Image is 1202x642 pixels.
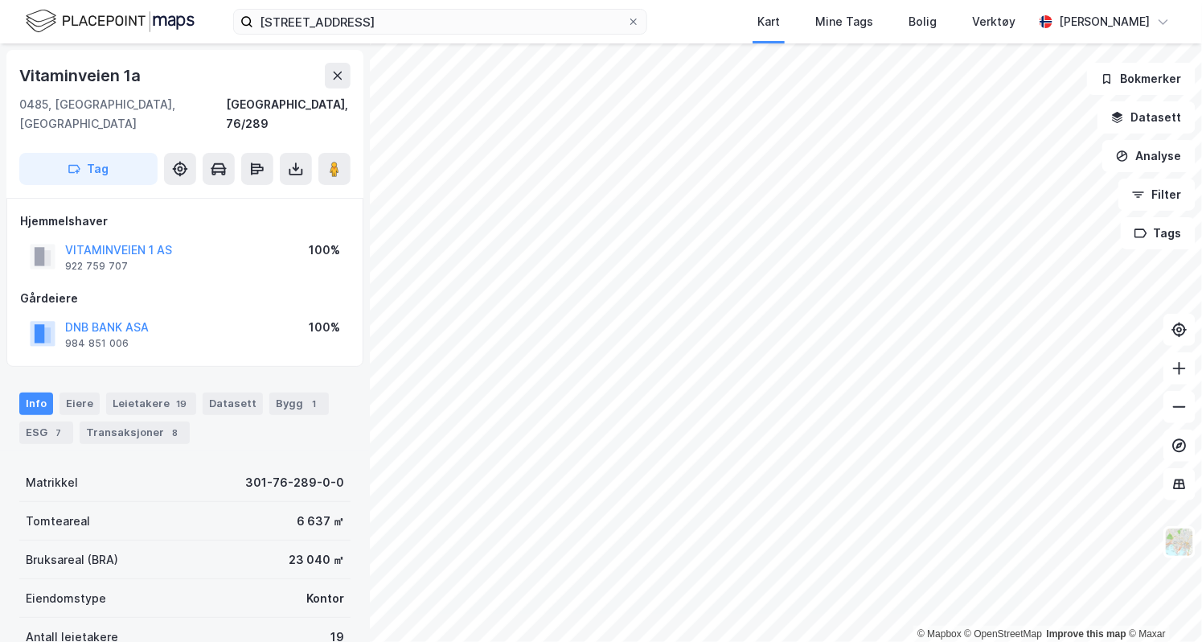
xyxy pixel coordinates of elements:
div: ESG [19,422,73,444]
div: 19 [173,396,190,412]
div: Info [19,393,53,415]
a: Improve this map [1047,628,1126,640]
div: Bolig [909,12,937,31]
div: Eiere [59,393,100,415]
div: 6 637 ㎡ [297,512,344,531]
div: Kontor [306,589,344,608]
div: 100% [309,318,340,337]
img: logo.f888ab2527a4732fd821a326f86c7f29.svg [26,7,195,35]
div: Eiendomstype [26,589,106,608]
a: Mapbox [917,628,962,640]
input: Søk på adresse, matrikkel, gårdeiere, leietakere eller personer [253,10,627,34]
div: Hjemmelshaver [20,212,350,231]
div: Transaksjoner [80,422,190,444]
div: [PERSON_NAME] [1059,12,1151,31]
a: OpenStreetMap [965,628,1043,640]
div: Matrikkel [26,473,78,492]
button: Filter [1118,179,1196,211]
div: [GEOGRAPHIC_DATA], 76/289 [226,95,351,134]
div: 7 [51,425,67,441]
div: Kart [757,12,780,31]
div: Tomteareal [26,512,90,531]
div: 100% [309,241,340,260]
div: Verktøy [972,12,1015,31]
button: Tag [19,153,158,185]
div: 922 759 707 [65,260,128,273]
button: Bokmerker [1087,63,1196,95]
div: 0485, [GEOGRAPHIC_DATA], [GEOGRAPHIC_DATA] [19,95,226,134]
button: Tags [1121,217,1196,249]
div: 23 040 ㎡ [289,550,344,570]
div: 301-76-289-0-0 [245,473,344,492]
iframe: Chat Widget [1122,565,1202,642]
button: Analyse [1102,140,1196,172]
div: 984 851 006 [65,337,129,350]
div: 1 [306,396,322,412]
button: Datasett [1097,101,1196,134]
div: Bruksareal (BRA) [26,550,118,570]
div: Kontrollprogram for chat [1122,565,1202,642]
div: Vitaminveien 1a [19,63,144,88]
img: Z [1164,527,1195,558]
div: Leietakere [106,393,196,415]
div: Bygg [269,393,329,415]
div: 8 [167,425,183,441]
div: Mine Tags [815,12,873,31]
div: Gårdeiere [20,289,350,308]
div: Datasett [203,393,263,415]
